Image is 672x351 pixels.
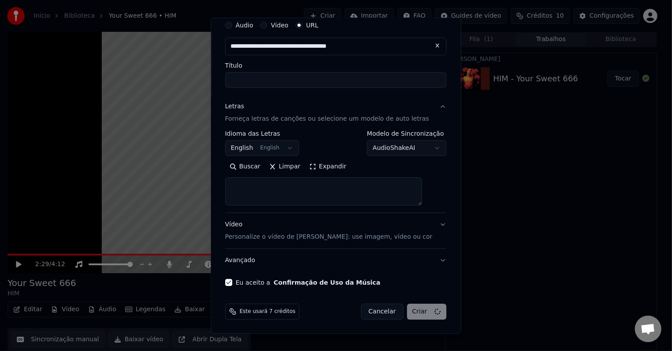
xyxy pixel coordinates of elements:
[225,233,433,241] p: Personalize o vídeo de [PERSON_NAME]: use imagem, vídeo ou cor
[225,160,265,174] button: Buscar
[225,213,447,248] button: VídeoPersonalize o vídeo de [PERSON_NAME]: use imagem, vídeo ou cor
[271,22,289,28] label: Vídeo
[361,304,403,320] button: Cancelar
[240,308,296,315] span: Este usará 7 créditos
[225,114,429,123] p: Forneça letras de canções ou selecione um modelo de auto letras
[367,130,447,137] label: Modelo de Sincronização
[236,279,380,286] label: Eu aceito a
[225,130,300,137] label: Idioma das Letras
[274,279,380,286] button: Eu aceito a
[305,160,351,174] button: Expandir
[225,62,447,69] label: Título
[306,22,319,28] label: URL
[236,22,253,28] label: Áudio
[225,95,447,130] button: LetrasForneça letras de canções ou selecione um modelo de auto letras
[225,102,244,111] div: Letras
[225,130,447,213] div: LetrasForneça letras de canções ou selecione um modelo de auto letras
[225,249,447,272] button: Avançado
[225,220,433,241] div: Vídeo
[265,160,305,174] button: Limpar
